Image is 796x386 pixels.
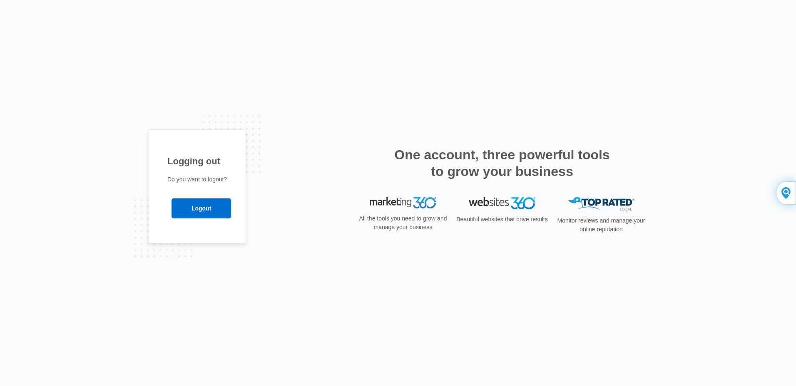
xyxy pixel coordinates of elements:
[356,214,450,232] p: All the tools you need to grow and manage your business
[392,146,612,180] h2: One account, three powerful tools to grow your business
[568,197,634,211] img: Top Rated Local
[167,154,227,168] h1: Logging out
[469,197,535,209] img: Websites 360
[167,175,227,184] p: Do you want to logout?
[172,198,231,218] input: Logout
[370,197,436,209] img: Marketing 360
[555,216,648,234] p: Monitor reviews and manage your online reputation
[455,215,549,224] p: Beautiful websites that drive results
